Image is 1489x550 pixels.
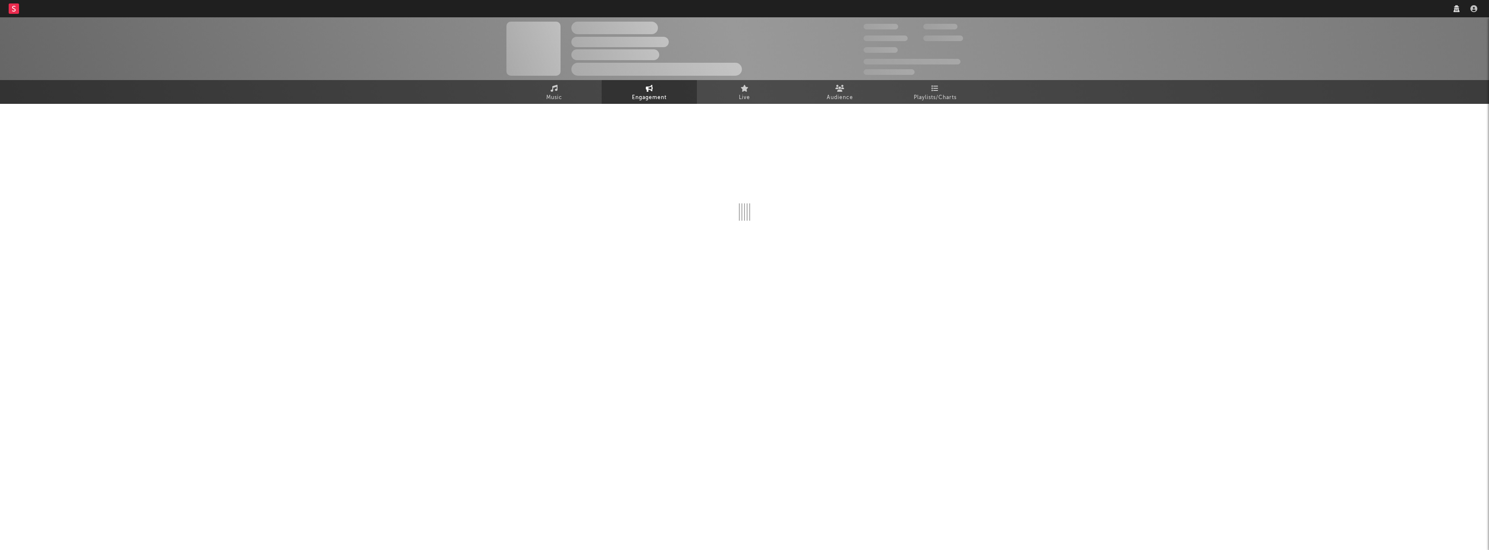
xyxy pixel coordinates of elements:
[632,93,667,103] span: Engagement
[697,80,792,104] a: Live
[864,24,898,29] span: 300,000
[864,59,960,64] span: 50,000,000 Monthly Listeners
[864,69,915,75] span: Jump Score: 85.0
[546,93,562,103] span: Music
[506,80,602,104] a: Music
[792,80,887,104] a: Audience
[864,47,898,53] span: 100,000
[887,80,983,104] a: Playlists/Charts
[914,93,957,103] span: Playlists/Charts
[602,80,697,104] a: Engagement
[827,93,853,103] span: Audience
[923,24,957,29] span: 100,000
[864,35,908,41] span: 50,000,000
[923,35,963,41] span: 1,000,000
[739,93,750,103] span: Live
